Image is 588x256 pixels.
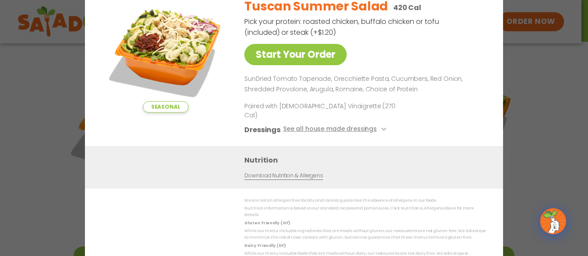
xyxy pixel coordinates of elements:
p: While our menu includes ingredients that are made without gluten, our restaurants are not gluten ... [244,228,486,241]
strong: Gluten Friendly (GF) [244,220,290,226]
p: SunDried Tomato Tapenade, Orecchiette Pasta, Cucumbers, Red Onion, Shredded Provolone, Arugula, R... [244,74,482,95]
p: Paired with [DEMOGRAPHIC_DATA] Vinaigrette (270 Cal) [244,102,406,120]
h3: Nutrition [244,155,490,166]
a: Download Nutrition & Allergens [244,172,323,180]
strong: Dairy Friendly (DF) [244,243,285,248]
p: 420 Cal [393,2,421,13]
button: See all house made dressings [283,124,389,135]
h3: Dressings [244,124,280,135]
p: Nutrition information is based on our standard recipes and portion sizes. Click Nutrition & Aller... [244,205,486,219]
span: Seasonal [143,101,189,113]
p: We are not an allergen free facility and cannot guarantee the absence of allergens in our foods. [244,197,486,204]
p: Pick your protein: roasted chicken, buffalo chicken or tofu (included) or steak (+$1.20) [244,16,440,38]
a: Start Your Order [244,44,347,65]
img: wpChatIcon [541,209,565,233]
